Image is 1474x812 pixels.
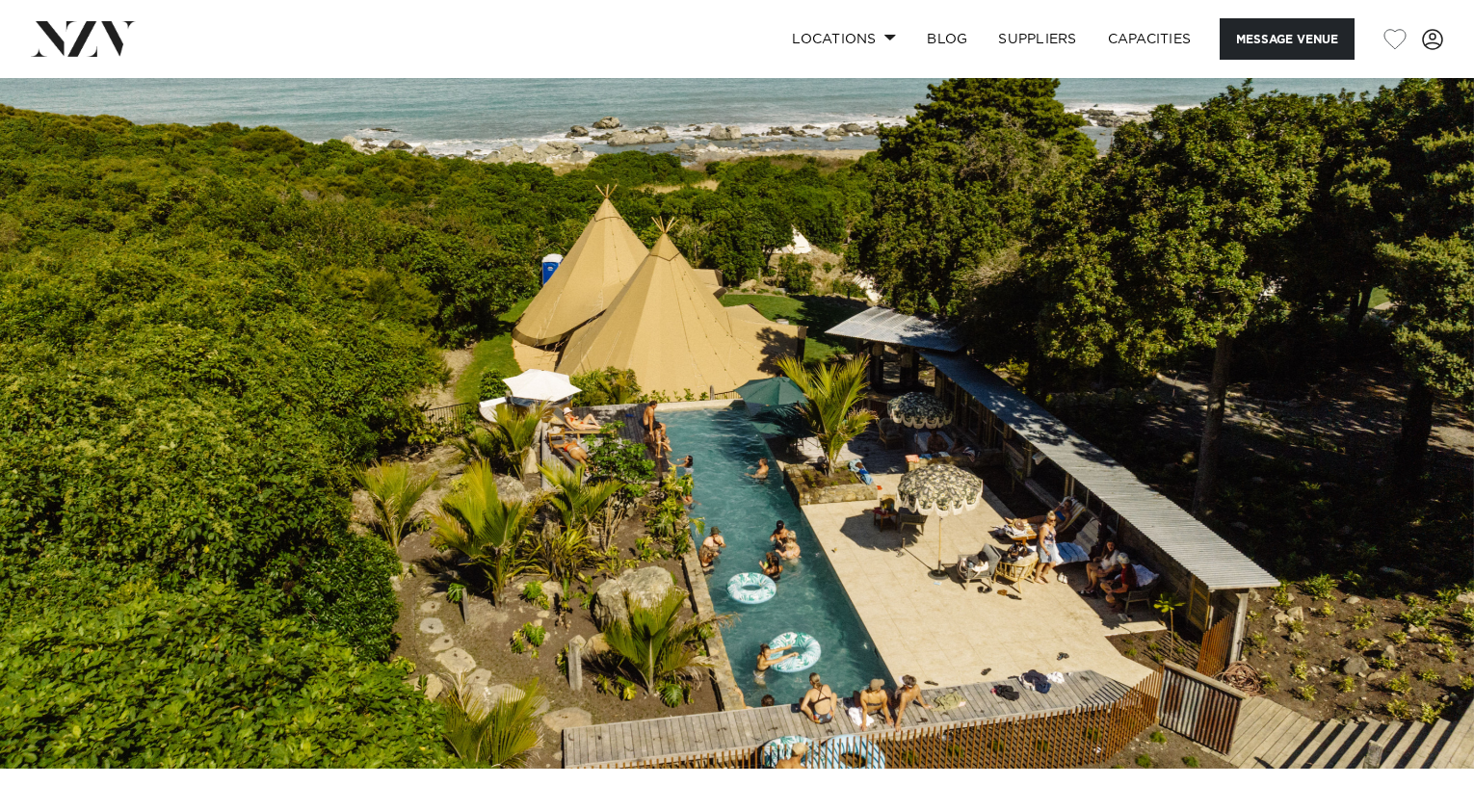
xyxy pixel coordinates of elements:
[1220,18,1355,60] button: Message Venue
[1092,18,1207,60] a: Capacities
[31,21,136,56] img: nzv-logo.png
[776,18,911,60] a: Locations
[911,18,983,60] a: BLOG
[983,18,1092,60] a: SUPPLIERS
